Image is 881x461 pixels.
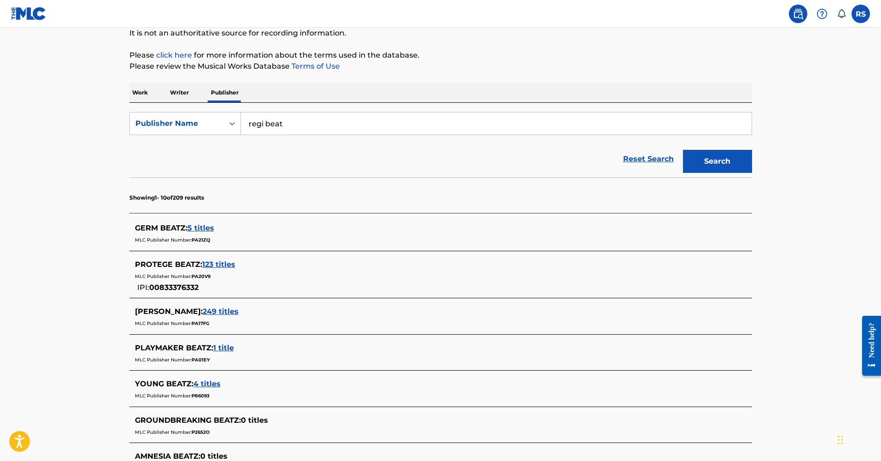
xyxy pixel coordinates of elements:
[135,273,192,279] span: MLC Publisher Number:
[852,5,870,23] div: User Menu
[135,429,192,435] span: MLC Publisher Number:
[813,5,831,23] div: Help
[200,452,228,461] span: 0 titles
[855,308,881,384] iframe: Resource Center
[11,7,47,20] img: MLC Logo
[793,8,804,19] img: search
[135,357,192,363] span: MLC Publisher Number:
[618,149,678,169] a: Reset Search
[149,283,198,292] span: 00833376332
[241,416,268,425] span: 0 titles
[192,320,210,326] span: PA17FG
[135,379,193,388] span: YOUNG BEATZ :
[167,83,192,102] p: Writer
[187,224,214,232] span: 5 titles
[193,379,221,388] span: 4 titles
[202,260,235,269] span: 123 titles
[129,50,752,61] p: Please for more information about the terms used in the database.
[192,393,210,399] span: P86093
[192,357,210,363] span: PA01EY
[290,62,340,71] a: Terms of Use
[817,8,828,19] img: help
[837,9,846,18] div: Notifications
[135,416,241,425] span: GROUNDBREAKING BEATZ :
[135,320,192,326] span: MLC Publisher Number:
[135,237,192,243] span: MLC Publisher Number:
[135,393,192,399] span: MLC Publisher Number:
[129,112,752,177] form: Search Form
[129,194,204,202] p: Showing 1 - 10 of 209 results
[192,273,210,279] span: PA20V9
[135,118,218,129] div: Publisher Name
[137,283,149,292] span: IPI:
[135,260,202,269] span: PROTEGE BEATZ :
[156,51,192,59] a: click here
[683,150,752,173] button: Search
[135,307,203,316] span: [PERSON_NAME] :
[192,429,210,435] span: P2652O
[789,5,807,23] a: Public Search
[838,426,843,454] div: Drag
[192,237,210,243] span: PA21ZQ
[129,61,752,72] p: Please review the Musical Works Database
[213,343,234,352] span: 1 title
[208,83,241,102] p: Publisher
[129,28,752,39] p: It is not an authoritative source for recording information.
[135,343,213,352] span: PLAYMAKER BEATZ :
[135,452,200,461] span: AMNESIA BEATZ :
[203,307,239,316] span: 249 titles
[835,417,881,461] iframe: Chat Widget
[135,224,187,232] span: GERM BEATZ :
[129,83,151,102] p: Work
